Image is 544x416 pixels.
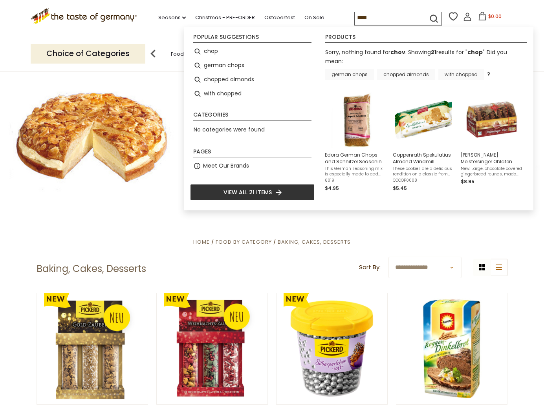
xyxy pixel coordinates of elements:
[190,58,315,73] li: german chops
[145,46,161,62] img: previous arrow
[325,48,507,78] div: Did you mean: ?
[37,263,146,275] h1: Baking, Cakes, Desserts
[393,166,454,177] span: These cookies are a delicious rendition on a classic from Coppenrath - crispy windmill shaped spe...
[184,27,533,210] div: Instant Search Results
[408,48,485,56] span: Showing results for " "
[461,151,522,165] span: [PERSON_NAME] Meistersinger Oblaten Choco Lebkuchen with Chopped Almonds, min 20% Nuts, 7oz
[264,13,295,22] a: Oktoberfest
[325,178,386,183] span: 6019
[277,293,388,404] img: Pickerd Silber Pearls Baking Decoration, in Tub, 100g
[193,112,311,120] li: Categories
[194,126,265,133] span: No categories were found
[325,151,386,165] span: Edora German Chops and Schnitzel Seasoning - 3.5 oz.
[193,238,210,246] a: Home
[171,51,216,57] a: Food By Category
[31,44,145,63] p: Choice of Categories
[325,91,386,192] a: Edora German Chops and Schnitzel SeasoningEdora German Chops and Schnitzel Seasoning - 3.5 oz.Thi...
[190,73,315,87] li: chopped almonds
[193,34,311,43] li: Popular suggestions
[193,149,311,157] li: Pages
[461,166,522,177] span: New: Large, chocolate covered gingerbread rounds, made with a minimum 20% nuts, and sprinkled wit...
[390,88,458,195] li: Coppenrath Spekulatius Almond Windmill Cookies 7.1 oz
[473,12,507,24] button: $0.00
[390,48,405,56] b: chov
[461,178,474,185] span: $8.95
[304,13,324,22] a: On Sale
[190,184,315,201] li: View all 21 items
[325,48,407,56] span: Sorry, nothing found for .
[190,87,315,101] li: with chopped
[325,69,374,80] a: german chops
[157,293,268,404] img: Pickerd "Christmas Magic" Sugar Baking Decoration, 3 pack, 70g
[203,161,249,170] a: Meet Our Brands
[431,48,436,56] b: 21
[438,69,484,80] a: with chopped
[393,185,407,192] span: $5.45
[488,13,502,20] span: $0.00
[327,91,384,148] img: Edora German Chops and Schnitzel Seasoning
[158,13,186,22] a: Seasons
[396,293,507,404] img: Aurora "Roggen-Dinkel" Rye Spelt Baking Mix for Breads, 17.5 oz - DEAL
[393,178,454,183] span: COCOP0008
[377,69,435,80] a: chopped almonds
[322,88,390,195] li: Edora German Chops and Schnitzel Seasoning - 3.5 oz.
[325,185,339,192] span: $4.95
[216,238,272,246] a: Food By Category
[278,238,351,246] a: Baking, Cakes, Desserts
[190,159,315,173] li: Meet Our Brands
[463,91,520,148] img: Wicklein Meistesinger Oblaten Choco Lebkuchen Chopped Almonds 20% nuts
[461,91,522,192] a: Wicklein Meistesinger Oblaten Choco Lebkuchen Chopped Almonds 20% nuts[PERSON_NAME] Meistersinger...
[325,34,527,43] li: Products
[458,88,526,195] li: Wicklein Meistersinger Oblaten Choco Lebkuchen with Chopped Almonds, min 20% Nuts, 7oz
[359,263,381,272] label: Sort By:
[393,91,454,192] a: Coppenrath Spekulatius Almond Windmill Cookies 7.1 ozThese cookies are a delicious rendition on a...
[223,188,272,197] span: View all 21 items
[467,48,483,56] a: chop
[195,13,255,22] a: Christmas - PRE-ORDER
[190,44,315,58] li: chop
[325,166,386,177] span: This German seasoning mix is especially made to add authentic flavors to schnitzel, cutlets, ribs...
[393,151,454,165] span: Coppenrath Spekulatius Almond Windmill Cookies 7.1 oz
[37,293,148,404] img: Pickerd "Gold Magic" Sugar Baking Decoration, 3 pack, 70g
